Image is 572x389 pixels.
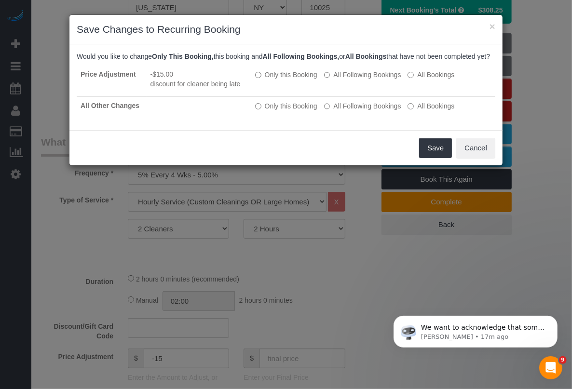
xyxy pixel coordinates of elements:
label: This and all the bookings after it will be changed. [324,70,401,80]
b: Only This Booking, [152,53,214,60]
label: This and all the bookings after it will be changed. [324,101,401,111]
input: Only this Booking [255,103,261,109]
span: 9 [559,356,567,364]
p: Would you like to change this booking and or that have not been completed yet? [77,52,495,61]
li: -$15.00 [150,69,247,79]
li: discount for cleaner being late [150,79,247,89]
b: All Bookings [345,53,387,60]
label: All bookings that have not been completed yet will be changed. [408,101,454,111]
button: Save [419,138,452,158]
label: All other bookings in the series will remain the same. [255,101,317,111]
input: Only this Booking [255,72,261,78]
input: All Bookings [408,103,414,109]
button: Cancel [456,138,495,158]
strong: Price Adjustment [81,70,136,78]
label: All bookings that have not been completed yet will be changed. [408,70,454,80]
label: All other bookings in the series will remain the same. [255,70,317,80]
input: All Bookings [408,72,414,78]
input: All Following Bookings [324,103,330,109]
h3: Save Changes to Recurring Booking [77,22,495,37]
iframe: Intercom notifications message [379,295,572,363]
b: All Following Bookings, [263,53,340,60]
iframe: Intercom live chat [539,356,562,379]
button: × [490,21,495,31]
input: All Following Bookings [324,72,330,78]
strong: All Other Changes [81,102,139,109]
